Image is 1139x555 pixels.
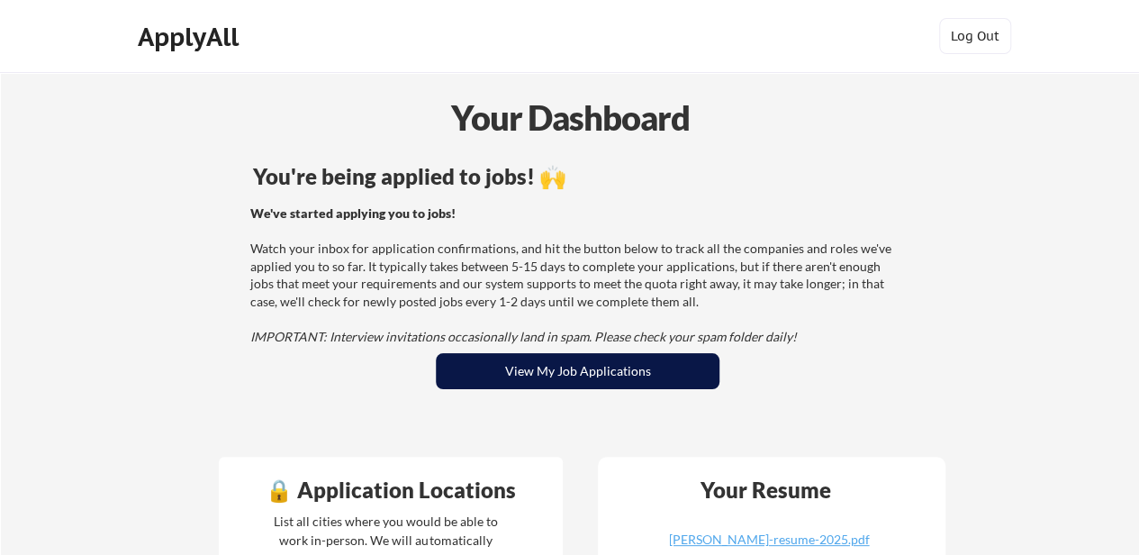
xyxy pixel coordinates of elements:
button: Log Out [939,18,1011,54]
em: IMPORTANT: Interview invitations occasionally land in spam. Please check your spam folder daily! [250,329,797,344]
button: View My Job Applications [436,353,719,389]
div: Your Dashboard [2,92,1139,143]
div: You're being applied to jobs! 🙌 [253,166,902,187]
div: 🔒 Application Locations [223,479,558,501]
div: ApplyAll [138,22,244,52]
div: Your Resume [676,479,854,501]
div: [PERSON_NAME]-resume-2025.pdf [662,533,876,546]
div: Watch your inbox for application confirmations, and hit the button below to track all the compani... [250,205,899,346]
strong: We've started applying you to jobs! [250,205,456,221]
